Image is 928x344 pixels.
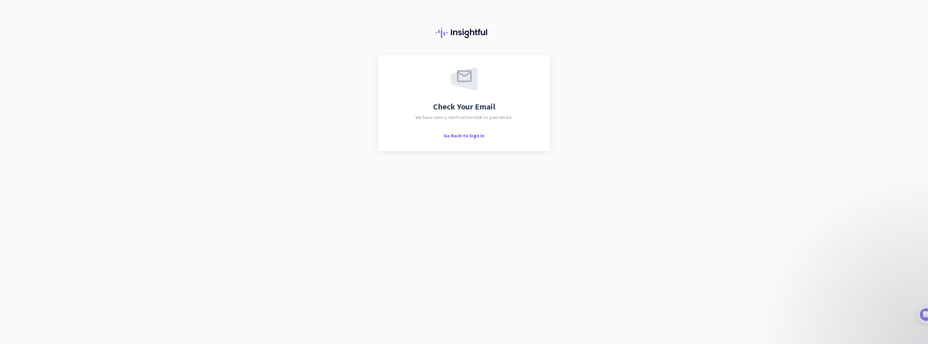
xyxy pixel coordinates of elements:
span: We have sent a verification link to your email. [415,115,513,120]
img: Insightful [435,27,493,38]
span: Check Your Email [433,103,495,111]
span: Go Back to Sign In [444,133,484,139]
img: email-sent [451,67,478,90]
